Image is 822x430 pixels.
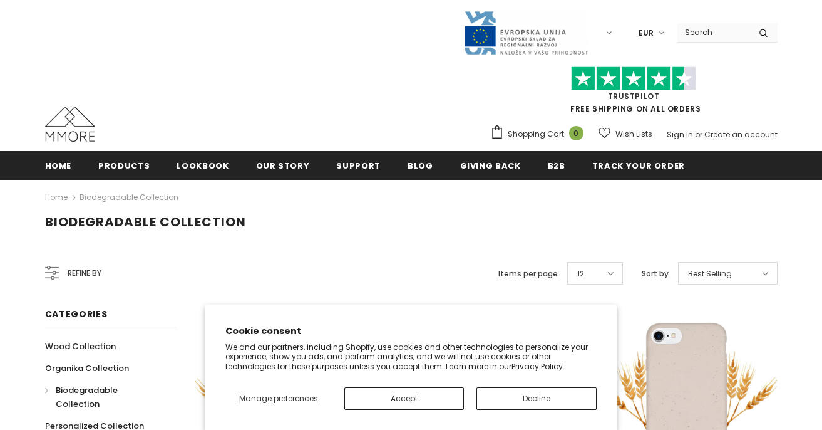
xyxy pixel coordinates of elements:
span: Manage preferences [239,393,318,404]
span: 0 [569,126,583,140]
span: Biodegradable Collection [56,384,118,410]
span: Categories [45,308,108,320]
span: Best Selling [688,268,732,280]
span: 12 [577,268,584,280]
a: Our Story [256,151,310,179]
img: MMORE Cases [45,107,95,142]
label: Items per page [498,268,558,280]
span: Wish Lists [615,128,652,140]
span: Products [98,160,150,172]
span: Lookbook [177,160,229,172]
a: B2B [548,151,565,179]
a: Wood Collection [45,335,116,357]
span: Blog [408,160,433,172]
a: Home [45,151,72,179]
p: We and our partners, including Shopify, use cookies and other technologies to personalize your ex... [225,342,597,372]
label: Sort by [642,268,669,280]
img: Trust Pilot Stars [571,66,696,91]
a: Blog [408,151,433,179]
span: EUR [639,27,654,39]
a: Home [45,190,68,205]
span: FREE SHIPPING ON ALL ORDERS [490,72,778,114]
a: Products [98,151,150,179]
a: Biodegradable Collection [80,192,178,202]
a: Biodegradable Collection [45,379,163,415]
a: Track your order [592,151,685,179]
img: Javni Razpis [463,10,588,56]
span: B2B [548,160,565,172]
span: Track your order [592,160,685,172]
span: Our Story [256,160,310,172]
span: Refine by [68,266,101,280]
span: Giving back [460,160,521,172]
a: Giving back [460,151,521,179]
span: Biodegradable Collection [45,213,246,231]
input: Search Site [677,23,749,41]
a: Privacy Policy [511,361,563,372]
a: Wish Lists [599,123,652,145]
span: Wood Collection [45,340,116,352]
a: Javni Razpis [463,27,588,38]
a: Sign In [667,129,693,140]
span: support [336,160,381,172]
button: Accept [344,387,465,410]
span: or [695,129,702,140]
button: Decline [476,387,597,410]
a: Trustpilot [608,91,660,102]
span: Home [45,160,72,172]
span: Shopping Cart [508,128,564,140]
a: Organika Collection [45,357,129,379]
a: Shopping Cart 0 [490,125,590,144]
a: Lookbook [177,151,229,179]
a: support [336,151,381,179]
h2: Cookie consent [225,325,597,338]
span: Organika Collection [45,362,129,374]
a: Create an account [704,129,778,140]
button: Manage preferences [225,387,331,410]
